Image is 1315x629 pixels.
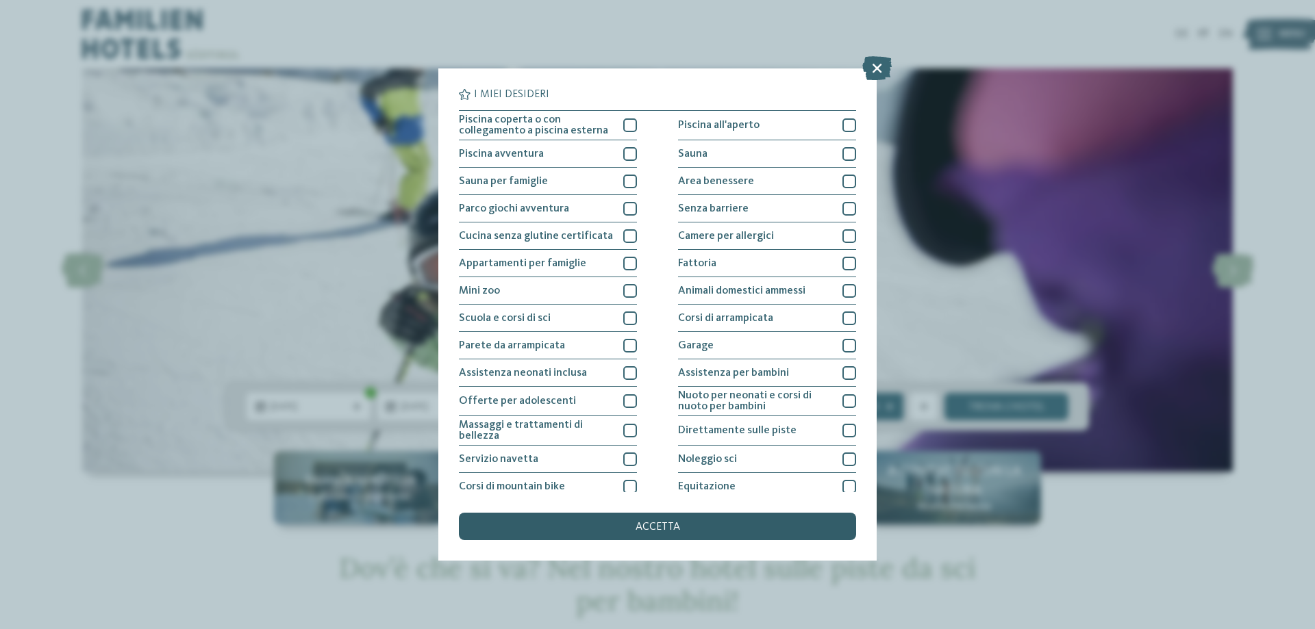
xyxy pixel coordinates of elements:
span: Piscina avventura [459,149,544,159]
span: Direttamente sulle piste [678,425,797,436]
span: Assistenza neonati inclusa [459,368,587,378]
span: Parco giochi avventura [459,203,569,214]
span: Cucina senza glutine certificata [459,231,613,242]
span: Garage [678,340,714,351]
span: Sauna [678,149,707,159]
span: Area benessere [678,176,754,187]
span: Equitazione [678,481,736,492]
span: Corsi di mountain bike [459,481,565,492]
span: Scuola e corsi di sci [459,313,551,324]
span: Nuoto per neonati e corsi di nuoto per bambini [678,390,832,412]
span: Parete da arrampicata [459,340,565,351]
span: Piscina all'aperto [678,120,760,131]
span: Assistenza per bambini [678,368,789,378]
span: Offerte per adolescenti [459,396,576,407]
span: Noleggio sci [678,454,737,465]
span: accetta [636,522,680,532]
span: I miei desideri [474,89,549,100]
span: Piscina coperta o con collegamento a piscina esterna [459,114,613,136]
span: Sauna per famiglie [459,176,548,187]
span: Massaggi e trattamenti di bellezza [459,420,613,441]
span: Animali domestici ammessi [678,285,805,296]
span: Corsi di arrampicata [678,313,773,324]
span: Servizio navetta [459,454,538,465]
span: Camere per allergici [678,231,774,242]
span: Mini zoo [459,285,500,296]
span: Appartamenti per famiglie [459,258,586,269]
span: Fattoria [678,258,716,269]
span: Senza barriere [678,203,749,214]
